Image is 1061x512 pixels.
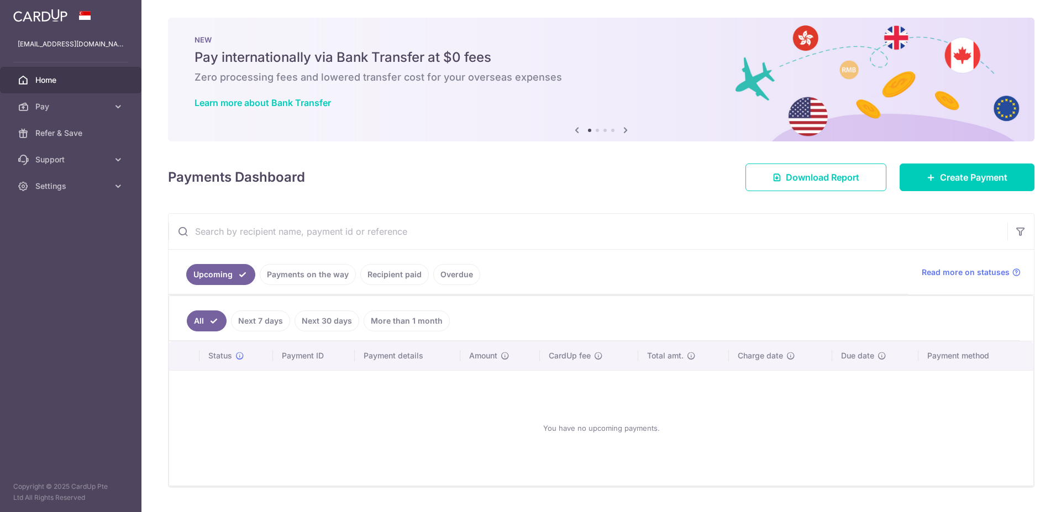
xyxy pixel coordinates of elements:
a: Create Payment [900,163,1034,191]
h6: Zero processing fees and lowered transfer cost for your overseas expenses [195,71,1008,84]
span: Total amt. [647,350,684,361]
a: Payments on the way [260,264,356,285]
p: [EMAIL_ADDRESS][DOMAIN_NAME] [18,39,124,50]
a: Next 30 days [295,310,359,331]
span: Status [208,350,232,361]
p: NEW [195,35,1008,44]
th: Payment ID [273,341,355,370]
span: Amount [469,350,497,361]
a: Next 7 days [231,310,290,331]
a: Learn more about Bank Transfer [195,97,331,108]
a: Recipient paid [360,264,429,285]
span: Home [35,75,108,86]
input: Search by recipient name, payment id or reference [169,214,1007,249]
th: Payment details [355,341,461,370]
span: Settings [35,181,108,192]
a: Overdue [433,264,480,285]
img: Bank transfer banner [168,18,1034,141]
a: Upcoming [186,264,255,285]
span: Due date [841,350,874,361]
div: You have no upcoming payments. [182,379,1020,477]
th: Payment method [918,341,1033,370]
img: CardUp [13,9,67,22]
span: Download Report [786,171,859,184]
span: CardUp fee [549,350,591,361]
span: Help [25,8,46,18]
a: More than 1 month [364,310,450,331]
span: Pay [35,101,108,112]
a: Download Report [745,163,886,191]
span: Create Payment [940,171,1007,184]
h4: Payments Dashboard [168,167,305,187]
a: All [187,310,227,331]
span: Read more on statuses [922,267,1010,278]
a: Read more on statuses [922,267,1021,278]
span: Charge date [738,350,783,361]
h5: Pay internationally via Bank Transfer at $0 fees [195,49,1008,66]
span: Refer & Save [35,128,108,139]
span: Support [35,154,108,165]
